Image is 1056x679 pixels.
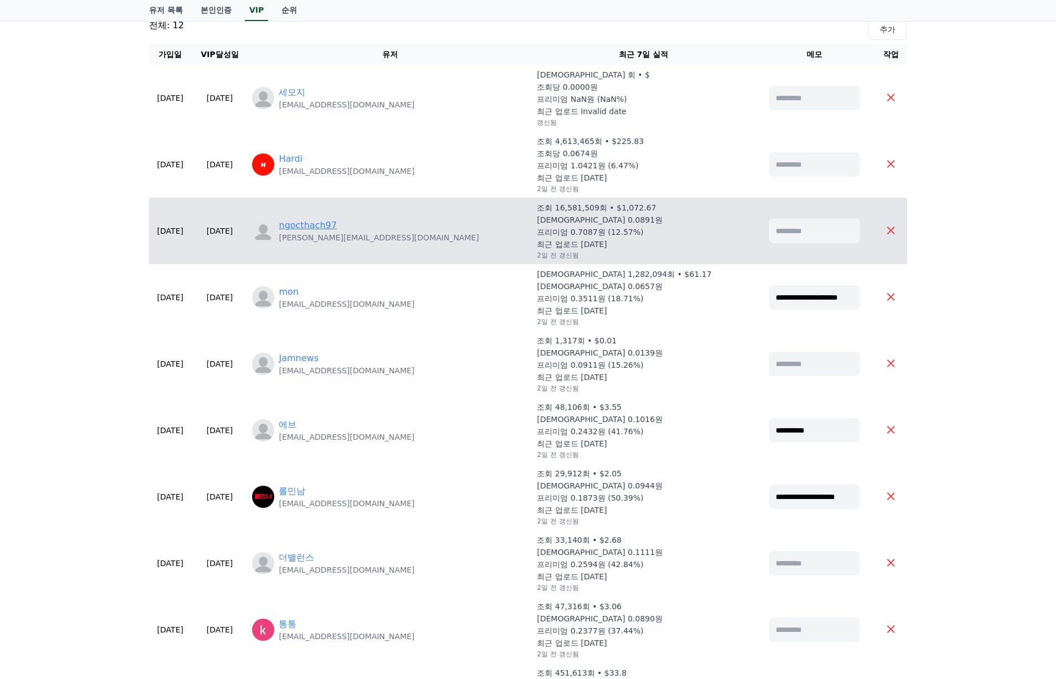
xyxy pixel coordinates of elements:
th: 작업 [875,44,907,65]
a: ngocthach97 [279,219,336,232]
p: 전체: 12 [149,19,184,40]
th: 최근 7일 실적 [532,44,754,65]
p: 프리미엄 0.0911원 (15.26%) [537,359,643,371]
td: [DATE] [149,397,192,464]
p: 2일 전 갱신됨 [537,650,578,659]
p: [DEMOGRAPHIC_DATA] 0.0139원 [537,347,663,358]
p: 최근 업로드 [DATE] [537,239,607,250]
a: 롤민남 [279,485,305,498]
p: 조회 16,581,509회 • $1,072.67 [537,202,656,213]
p: [EMAIL_ADDRESS][DOMAIN_NAME] [279,564,414,575]
img: profile_blank.webp [252,87,274,109]
p: [PERSON_NAME][EMAIL_ADDRESS][DOMAIN_NAME] [279,232,479,243]
td: [DATE] [149,198,192,264]
a: mon [279,285,299,299]
img: profile_blank.webp [252,286,274,308]
th: VIP달성일 [192,44,248,65]
p: [DEMOGRAPHIC_DATA] 1,282,094회 • $61.17 [537,269,711,280]
p: 조회 48,106회 • $3.55 [537,402,622,413]
p: 갱신됨 [537,118,557,127]
p: [DEMOGRAPHIC_DATA] 0.0657원 [537,281,663,292]
p: 2일 전 갱신됨 [537,583,578,592]
p: [EMAIL_ADDRESS][DOMAIN_NAME] [279,299,414,310]
p: 프리미엄 0.2432원 (41.76%) [537,426,643,437]
p: 최근 업로드 [DATE] [537,172,607,183]
a: 에브 [279,418,296,431]
p: [EMAIL_ADDRESS][DOMAIN_NAME] [279,631,414,642]
img: https://cdn.creward.net/profile/user/profile_blank.webp [252,552,274,574]
td: [DATE] [149,530,192,596]
p: 프리미엄 0.1873원 (50.39%) [537,492,643,503]
span: Messages [92,368,125,377]
p: 프리미엄 0.2377원 (37.44%) [537,625,643,636]
p: [EMAIL_ADDRESS][DOMAIN_NAME] [279,99,414,110]
td: [DATE] [192,596,248,663]
img: profile_blank.webp [252,353,274,375]
p: [EMAIL_ADDRESS][DOMAIN_NAME] [279,498,414,509]
p: 조회 47,316회 • $3.06 [537,601,622,612]
p: 최근 업로드 [DATE] [537,637,607,649]
td: [DATE] [149,464,192,530]
p: 조회 451,613회 • $33.8 [537,667,627,678]
td: [DATE] [149,65,192,131]
p: 최근 업로드 [DATE] [537,372,607,383]
a: Jamnews [279,352,319,365]
img: https://lh3.googleusercontent.com/a/ACg8ocIBnWwqV0eXG_KuFoolGCfr3AxDWXc-3Vl4NaZtHcYys-323Q=s96-c [252,619,274,641]
img: https://lh3.googleusercontent.com/a/ACg8ocK6o0fCofFZMXaD0tWOdyBbmJ3D8oleYyj4Nkd9g64qlagD_Ss=s96-c [252,153,274,176]
button: 추가 [868,19,907,40]
span: Settings [164,368,191,377]
img: profile_blank.webp [252,220,274,242]
p: 최근 업로드 [DATE] [537,438,607,449]
p: [DEMOGRAPHIC_DATA] 0.1016원 [537,414,663,425]
td: [DATE] [149,264,192,331]
td: [DATE] [192,464,248,530]
p: 2일 전 갱신됨 [537,450,578,459]
p: 최근 업로드 [DATE] [537,571,607,582]
span: Home [28,368,48,377]
p: [DEMOGRAPHIC_DATA] 회 • $ [537,69,650,80]
p: 조회 1,317회 • $0.01 [537,335,617,346]
th: 가입일 [149,44,192,65]
p: 2일 전 갱신됨 [537,517,578,526]
img: https://lh3.googleusercontent.com/a/ACg8ocIRkcOePDkb8G556KPr_g5gDUzm96TACHS6QOMRMdmg6EqxY2Y=s96-c [252,486,274,508]
p: 2일 전 갱신됨 [537,317,578,326]
td: [DATE] [192,65,248,131]
th: 메모 [754,44,875,65]
p: 프리미엄 1.0421원 (6.47%) [537,160,638,171]
p: 2일 전 갱신됨 [537,384,578,393]
td: [DATE] [192,397,248,464]
p: 조회 33,140회 • $2.68 [537,534,622,546]
td: [DATE] [192,198,248,264]
td: [DATE] [192,331,248,397]
th: 유저 [248,44,532,65]
a: Settings [143,351,213,379]
p: 조회당 0.0674원 [537,148,597,159]
p: 최근 업로드 Invalid date [537,106,626,117]
p: [EMAIL_ADDRESS][DOMAIN_NAME] [279,431,414,443]
p: 프리미엄 0.2594원 (42.84%) [537,559,643,570]
p: [EMAIL_ADDRESS][DOMAIN_NAME] [279,365,414,376]
p: [EMAIL_ADDRESS][DOMAIN_NAME] [279,166,414,177]
a: 통통 [279,618,296,631]
p: 프리미엄 0.7087원 (12.57%) [537,227,643,238]
td: [DATE] [192,131,248,198]
td: [DATE] [192,530,248,596]
td: [DATE] [149,596,192,663]
p: 2일 전 갱신됨 [537,184,578,193]
p: 2일 전 갱신됨 [537,251,578,260]
p: 프리미엄 0.3511원 (18.71%) [537,293,643,304]
p: 조회 4,613,465회 • $225.83 [537,136,644,147]
img: https://cdn.creward.net/profile/user/profile_blank.webp [252,419,274,441]
p: [DEMOGRAPHIC_DATA] 0.0891원 [537,214,663,225]
p: 최근 업로드 [DATE] [537,305,607,316]
a: 더밸런스 [279,551,314,564]
a: Home [3,351,73,379]
a: Messages [73,351,143,379]
td: [DATE] [149,131,192,198]
a: 세모지 [279,86,305,99]
p: 최근 업로드 [DATE] [537,505,607,516]
td: [DATE] [149,331,192,397]
a: Hardi [279,152,303,166]
p: 조회 29,912회 • $2.05 [537,468,622,479]
p: 조회당 0.0000원 [537,81,597,92]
